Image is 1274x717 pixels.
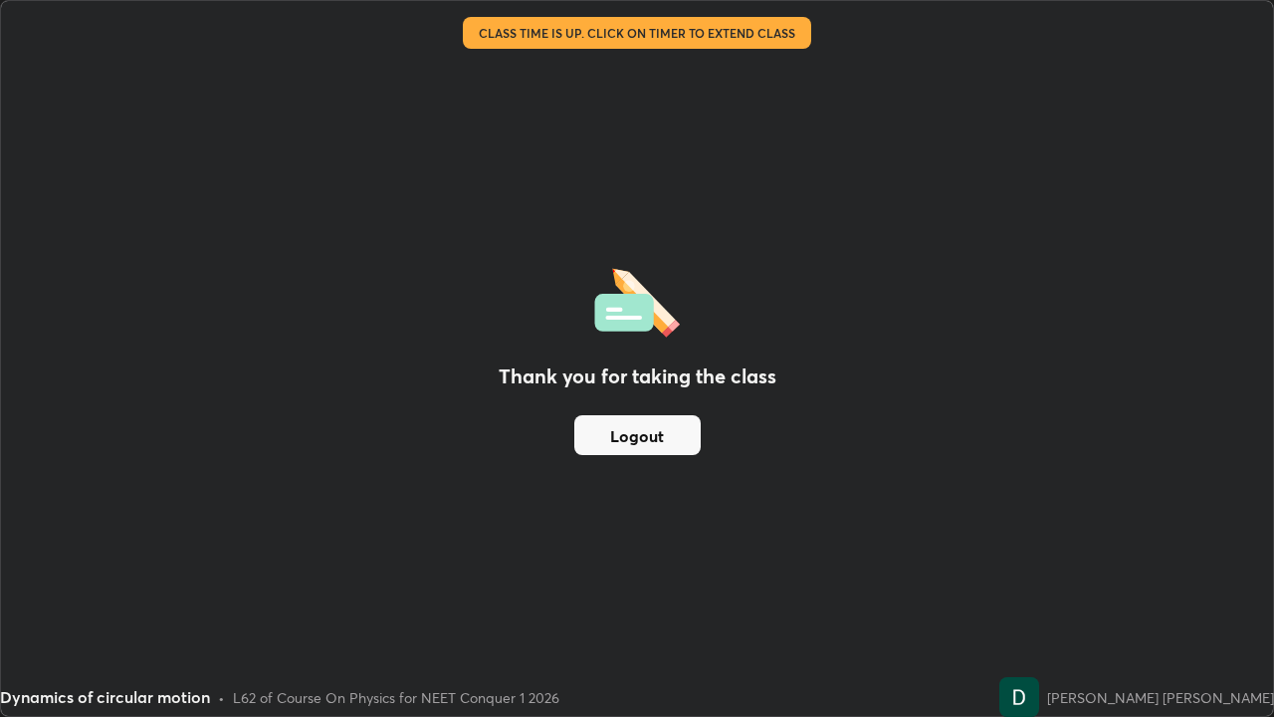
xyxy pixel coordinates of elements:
[233,687,559,708] div: L62 of Course On Physics for NEET Conquer 1 2026
[499,361,776,391] h2: Thank you for taking the class
[1047,687,1274,708] div: [PERSON_NAME] [PERSON_NAME]
[999,677,1039,717] img: f073bd56f9384c8bb425639622a869c1.jpg
[574,415,701,455] button: Logout
[594,262,680,338] img: offlineFeedback.1438e8b3.svg
[218,687,225,708] div: •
